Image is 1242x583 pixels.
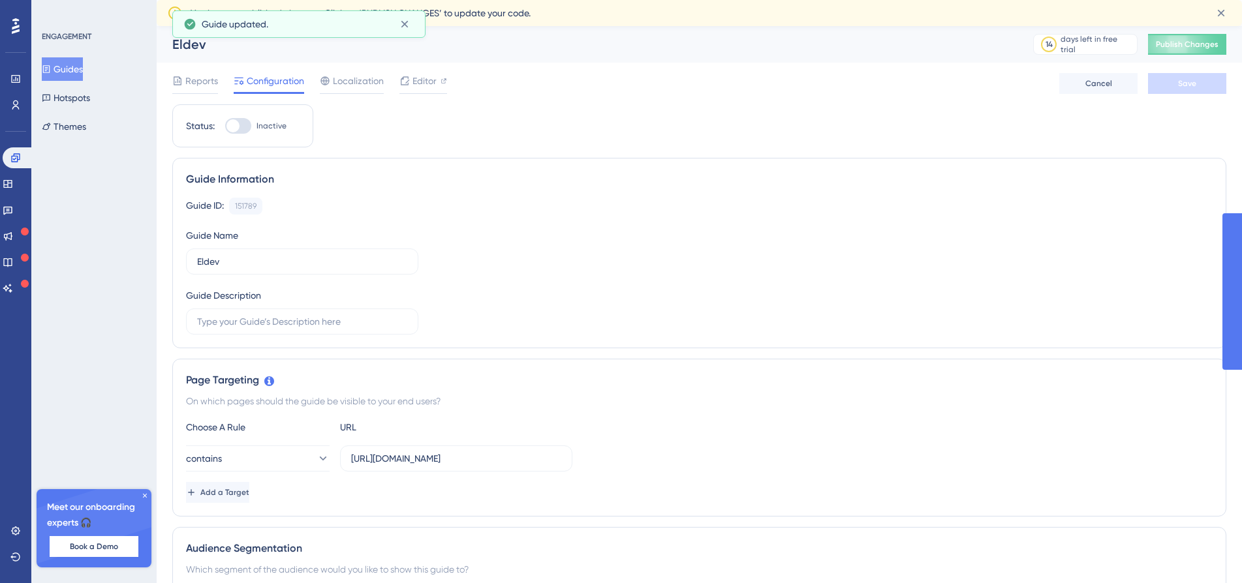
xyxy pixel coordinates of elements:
[186,372,1213,388] div: Page Targeting
[42,57,83,81] button: Guides
[42,115,86,138] button: Themes
[1178,78,1196,89] span: Save
[1148,34,1226,55] button: Publish Changes
[202,16,268,32] span: Guide updated.
[186,451,222,466] span: contains
[412,73,437,89] span: Editor
[70,541,118,552] span: Book a Demo
[1046,39,1053,50] div: 14
[185,73,218,89] span: Reports
[333,73,384,89] span: Localization
[47,500,141,531] span: Meet our onboarding experts 🎧
[186,118,215,134] div: Status:
[191,5,531,21] span: You have unpublished changes. Click on ‘PUBLISH CHANGES’ to update your code.
[186,419,330,435] div: Choose A Rule
[1156,39,1219,50] span: Publish Changes
[235,201,256,211] div: 151789
[247,73,304,89] span: Configuration
[197,254,407,269] input: Type your Guide’s Name here
[186,393,1213,409] div: On which pages should the guide be visible to your end users?
[186,198,224,215] div: Guide ID:
[351,451,561,466] input: yourwebsite.com/path
[340,419,484,435] div: URL
[172,35,1001,53] div: Eldev
[1059,73,1138,94] button: Cancel
[42,31,91,42] div: ENGAGEMENT
[186,561,1213,577] div: Which segment of the audience would you like to show this guide to?
[186,482,249,503] button: Add a Target
[200,487,249,498] span: Add a Target
[256,121,287,131] span: Inactive
[42,86,90,110] button: Hotspots
[186,172,1213,187] div: Guide Information
[1148,73,1226,94] button: Save
[186,445,330,471] button: contains
[1085,78,1112,89] span: Cancel
[186,288,261,303] div: Guide Description
[1061,34,1133,55] div: days left in free trial
[197,314,407,329] input: Type your Guide’s Description here
[50,536,138,557] button: Book a Demo
[186,541,1213,556] div: Audience Segmentation
[186,228,238,243] div: Guide Name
